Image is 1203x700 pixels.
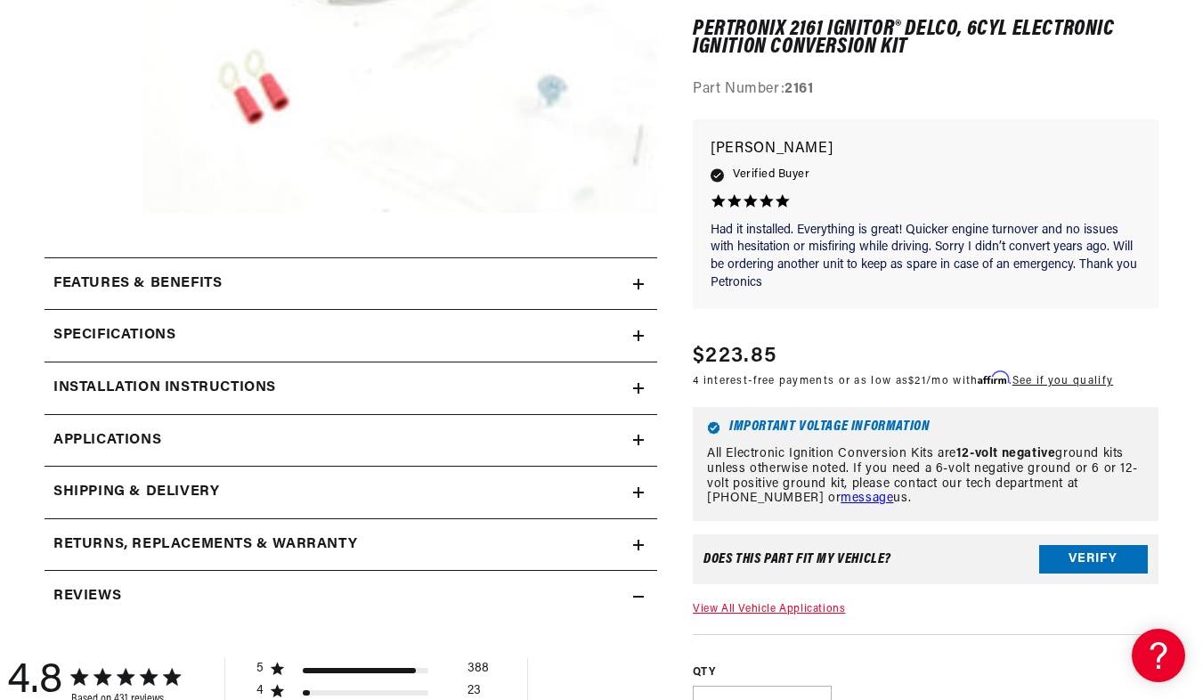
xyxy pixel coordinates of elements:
button: Verify [1039,545,1148,574]
a: Applications [45,415,657,468]
h6: Important Voltage Information [707,421,1144,435]
p: Had it installed. Everything is great! Quicker engine turnover and no issues with hesitation or m... [711,222,1141,291]
a: See if you qualify - Learn more about Affirm Financing (opens in modal) [1012,376,1113,387]
div: Does This part fit My vehicle? [703,552,891,566]
div: 4 [256,683,264,699]
a: View All Vehicle Applications [693,604,845,615]
summary: Reviews [45,571,657,623]
summary: Shipping & Delivery [45,467,657,518]
div: 5 [256,661,264,677]
div: Part Number: [693,79,1158,102]
h2: Specifications [53,324,175,347]
h2: Shipping & Delivery [53,481,219,504]
span: $223.85 [693,340,776,372]
summary: Features & Benefits [45,258,657,310]
span: Applications [53,429,161,452]
p: [PERSON_NAME] [711,137,1141,162]
p: 4 interest-free payments or as low as /mo with . [693,372,1113,389]
span: Verified Buyer [733,166,809,185]
p: All Electronic Ignition Conversion Kits are ground kits unless otherwise noted. If you need a 6-v... [707,447,1144,507]
h2: Returns, Replacements & Warranty [53,533,357,557]
span: $21 [908,376,926,387]
summary: Installation instructions [45,362,657,414]
h2: Installation instructions [53,377,276,400]
h2: Features & Benefits [53,273,222,296]
h1: PerTronix 2161 Ignitor® Delco, 6cyl Electronic Ignition Conversion Kit [693,20,1158,57]
strong: 2161 [784,83,813,97]
h2: Reviews [53,585,121,608]
label: QTY [693,665,1158,680]
summary: Returns, Replacements & Warranty [45,519,657,571]
a: message [841,492,893,506]
span: Affirm [978,371,1009,385]
div: 388 [467,661,489,683]
div: 5 star by 388 reviews [256,661,489,683]
summary: Specifications [45,310,657,362]
strong: 12-volt negative [956,447,1056,460]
